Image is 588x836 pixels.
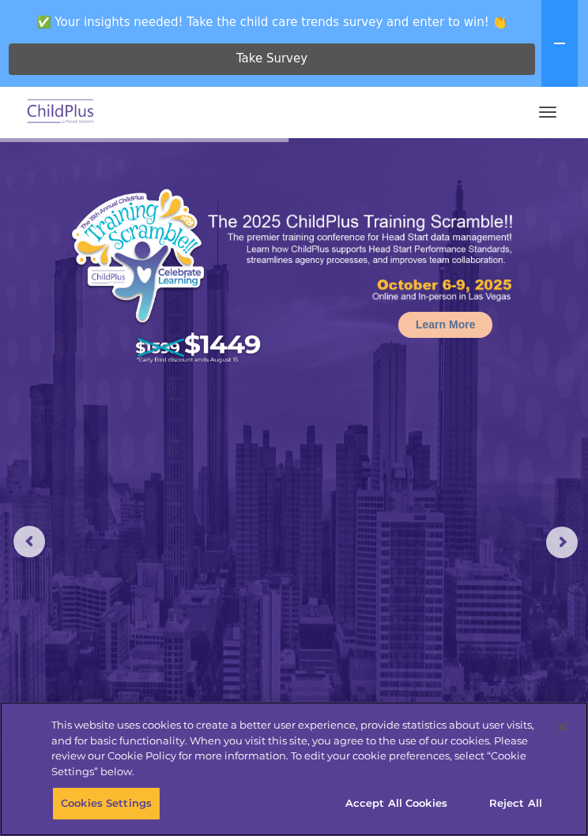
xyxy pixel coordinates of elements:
span: Last name [253,92,301,103]
span: Take Survey [236,45,307,73]
div: This website uses cookies to create a better user experience, provide statistics about user visit... [51,718,546,779]
button: Accept All Cookies [337,787,456,820]
img: ChildPlus by Procare Solutions [24,94,98,131]
button: Close [545,710,580,744]
span: ✅ Your insights needed! Take the child care trends survey and enter to win! 👏 [6,6,538,37]
a: Learn More [398,312,492,338]
a: Take Survey [9,43,535,75]
span: Phone number [253,156,320,168]
button: Reject All [466,787,565,820]
button: Cookies Settings [52,787,160,820]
